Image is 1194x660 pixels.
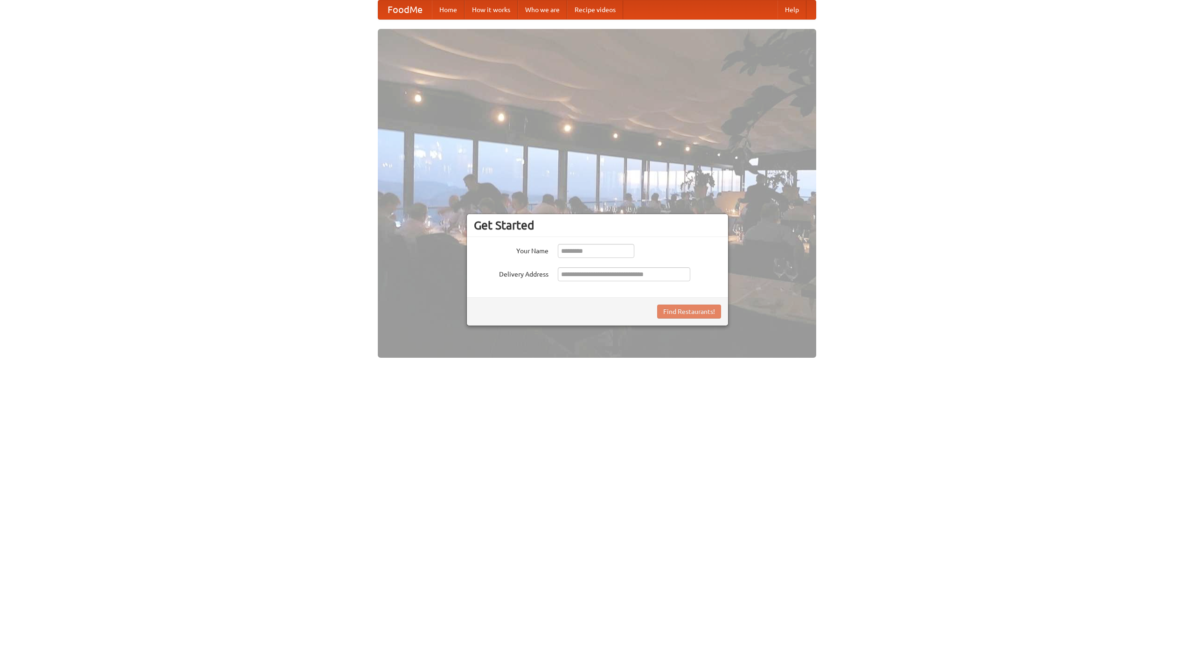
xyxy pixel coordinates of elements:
label: Delivery Address [474,267,548,279]
label: Your Name [474,244,548,256]
a: Who we are [518,0,567,19]
a: Recipe videos [567,0,623,19]
a: Help [777,0,806,19]
a: Home [432,0,465,19]
a: FoodMe [378,0,432,19]
button: Find Restaurants! [657,305,721,319]
h3: Get Started [474,218,721,232]
a: How it works [465,0,518,19]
